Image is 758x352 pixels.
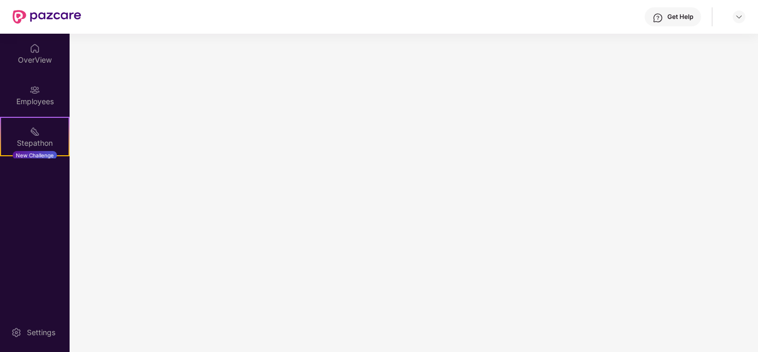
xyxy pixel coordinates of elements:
[24,327,59,338] div: Settings
[30,85,40,95] img: svg+xml;base64,PHN2ZyBpZD0iRW1wbG95ZWVzIiB4bWxucz0iaHR0cDovL3d3dy53My5vcmcvMjAwMC9zdmciIHdpZHRoPS...
[30,43,40,54] img: svg+xml;base64,PHN2ZyBpZD0iSG9tZSIgeG1sbnM9Imh0dHA6Ly93d3cudzMub3JnLzIwMDAvc3ZnIiB3aWR0aD0iMjAiIG...
[11,327,22,338] img: svg+xml;base64,PHN2ZyBpZD0iU2V0dGluZy0yMHgyMCIgeG1sbnM9Imh0dHA6Ly93d3cudzMub3JnLzIwMDAvc3ZnIiB3aW...
[653,13,663,23] img: svg+xml;base64,PHN2ZyBpZD0iSGVscC0zMngzMiIgeG1sbnM9Imh0dHA6Ly93d3cudzMub3JnLzIwMDAvc3ZnIiB3aWR0aD...
[13,10,81,24] img: New Pazcare Logo
[30,126,40,137] img: svg+xml;base64,PHN2ZyB4bWxucz0iaHR0cDovL3d3dy53My5vcmcvMjAwMC9zdmciIHdpZHRoPSIyMSIgaGVpZ2h0PSIyMC...
[1,138,69,148] div: Stepathon
[735,13,743,21] img: svg+xml;base64,PHN2ZyBpZD0iRHJvcGRvd24tMzJ4MzIiIHhtbG5zPSJodHRwOi8vd3d3LnczLm9yZy8yMDAwL3N2ZyIgd2...
[667,13,693,21] div: Get Help
[13,151,57,159] div: New Challenge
